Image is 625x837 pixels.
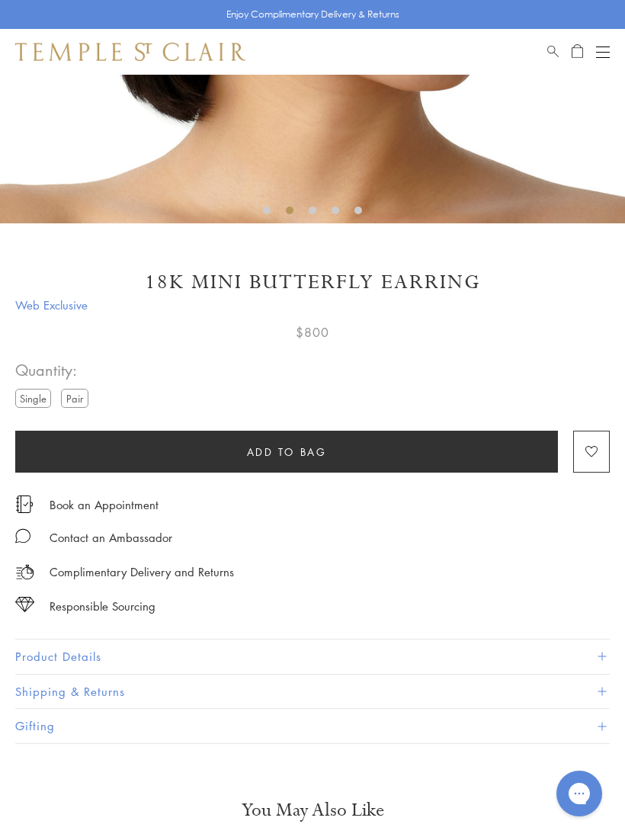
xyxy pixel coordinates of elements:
p: Complimentary Delivery and Returns [50,563,234,582]
span: Web Exclusive [15,296,610,315]
span: Add to bag [247,444,327,460]
a: Open Shopping Bag [572,43,583,61]
p: Enjoy Complimentary Delivery & Returns [226,7,399,22]
iframe: Gorgias live chat messenger [549,765,610,822]
button: Open navigation [596,43,610,61]
span: $800 [296,322,329,342]
a: Book an Appointment [50,496,159,513]
img: icon_appointment.svg [15,495,34,513]
a: Search [547,43,559,61]
div: Responsible Sourcing [50,597,155,616]
button: Product Details [15,640,610,674]
button: Gifting [15,709,610,743]
img: MessageIcon-01_2.svg [15,528,30,544]
img: icon_delivery.svg [15,563,34,582]
button: Shipping & Returns [15,675,610,709]
label: Pair [61,389,88,408]
img: Temple St. Clair [15,43,245,61]
img: icon_sourcing.svg [15,597,34,612]
h3: You May Also Like [38,798,587,823]
div: Contact an Ambassador [50,528,172,547]
span: Quantity: [15,358,95,383]
label: Single [15,389,51,408]
button: Add to bag [15,431,558,473]
h1: 18K Mini Butterfly Earring [15,269,610,296]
